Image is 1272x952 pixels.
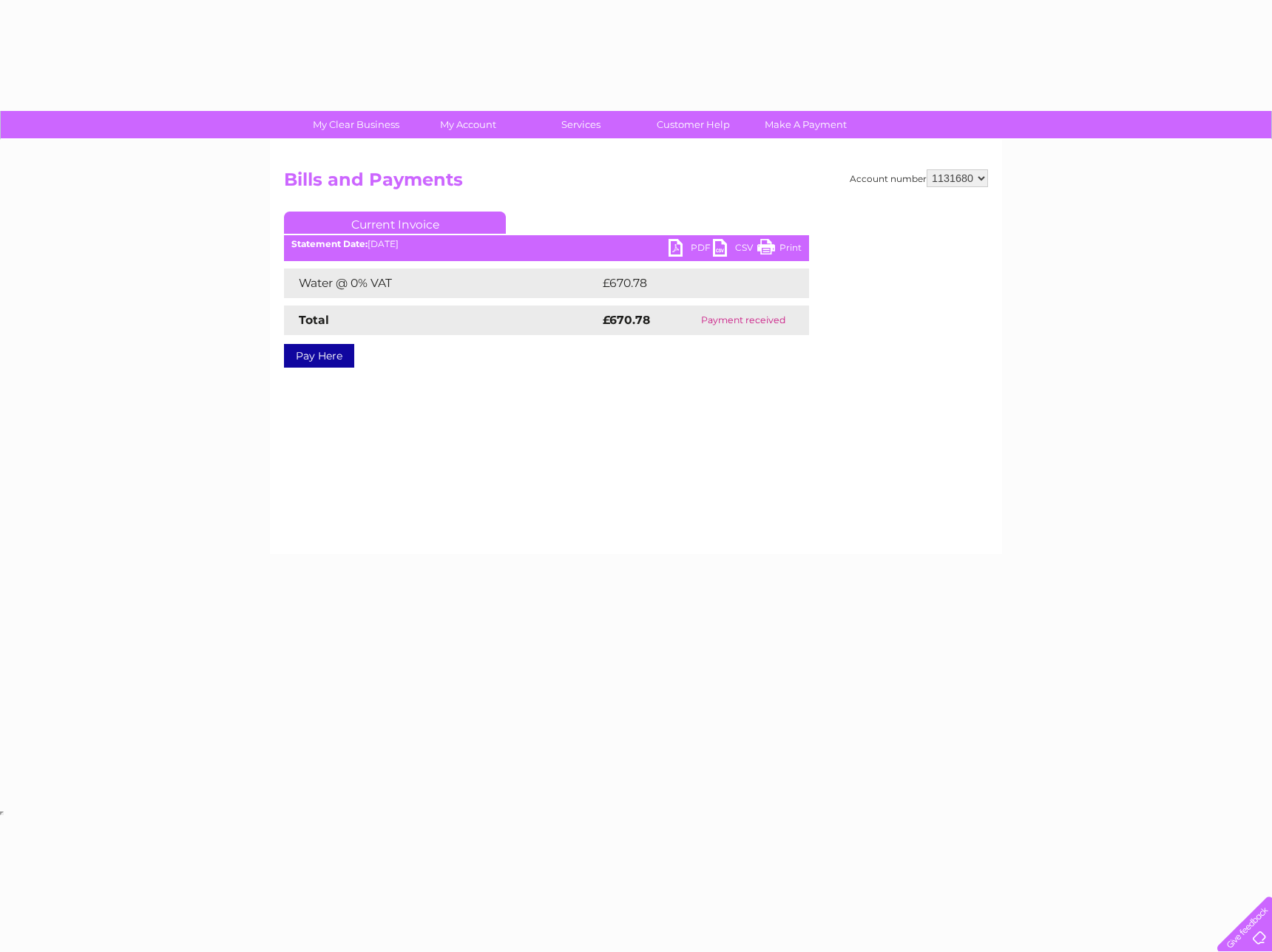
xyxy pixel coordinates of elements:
a: CSV [713,239,757,260]
a: Services [520,111,642,138]
strong: £670.78 [603,313,650,327]
a: Customer Help [632,111,754,138]
a: My Account [407,111,530,138]
td: Payment received [677,305,809,335]
div: [DATE] [284,239,809,249]
td: £670.78 [599,269,783,298]
strong: Total [299,313,329,327]
a: Make A Payment [745,111,867,138]
a: Pay Here [284,344,354,368]
td: Water @ 0% VAT [284,269,599,298]
h2: Bills and Payments [284,169,988,198]
b: Statement Date: [291,238,368,249]
div: Account number [850,169,988,187]
a: Current Invoice [284,212,506,234]
a: Print [757,239,802,260]
a: My Clear Business [295,111,417,138]
a: PDF [669,239,713,260]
